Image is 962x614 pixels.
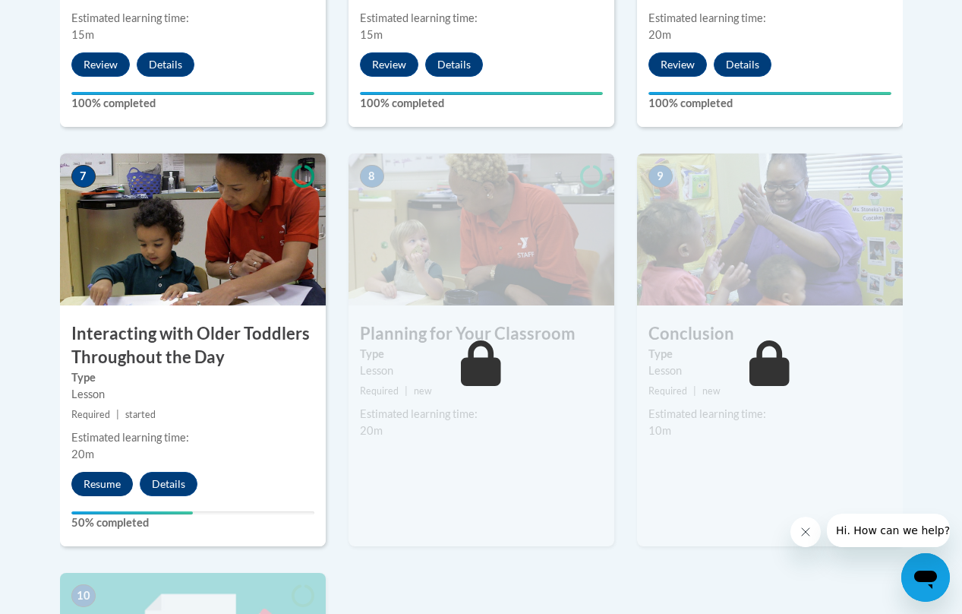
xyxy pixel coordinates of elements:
h3: Interacting with Older Toddlers Throughout the Day [60,322,326,369]
div: Estimated learning time: [71,429,314,446]
span: Required [360,385,399,397]
label: 100% completed [360,95,603,112]
label: 100% completed [648,95,891,112]
iframe: Message from company [827,514,950,547]
div: Your progress [71,92,314,95]
button: Review [360,52,418,77]
button: Details [425,52,483,77]
div: Lesson [360,362,603,379]
label: Type [648,346,891,362]
iframe: Button to launch messaging window [901,553,950,602]
span: 20m [648,28,671,41]
div: Your progress [648,92,891,95]
div: Estimated learning time: [360,10,603,27]
span: new [414,385,432,397]
span: new [702,385,721,397]
span: 7 [71,165,96,188]
span: 10 [71,584,96,607]
img: Course Image [60,153,326,305]
span: | [116,409,119,420]
label: Type [360,346,603,362]
label: Type [71,369,314,386]
div: Lesson [71,386,314,403]
span: Required [648,385,687,397]
span: 10m [648,424,671,437]
span: started [125,409,156,420]
button: Review [71,52,130,77]
h3: Conclusion [637,322,903,346]
span: | [405,385,408,397]
div: Your progress [71,511,193,514]
span: 15m [71,28,94,41]
img: Course Image [349,153,614,305]
iframe: Close message [790,517,821,547]
span: 20m [71,448,94,460]
div: Lesson [648,362,891,379]
div: Estimated learning time: [71,10,314,27]
span: | [693,385,696,397]
div: Your progress [360,92,603,95]
span: 8 [360,165,384,188]
span: Required [71,409,110,420]
span: 20m [360,424,383,437]
button: Resume [71,472,133,496]
button: Details [714,52,771,77]
div: Estimated learning time: [648,406,891,423]
button: Details [140,472,197,496]
button: Review [648,52,707,77]
label: 50% completed [71,514,314,531]
span: 15m [360,28,383,41]
h3: Planning for Your Classroom [349,322,614,346]
label: 100% completed [71,95,314,112]
span: 9 [648,165,673,188]
img: Course Image [637,153,903,305]
div: Estimated learning time: [648,10,891,27]
button: Details [137,52,194,77]
div: Estimated learning time: [360,406,603,423]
